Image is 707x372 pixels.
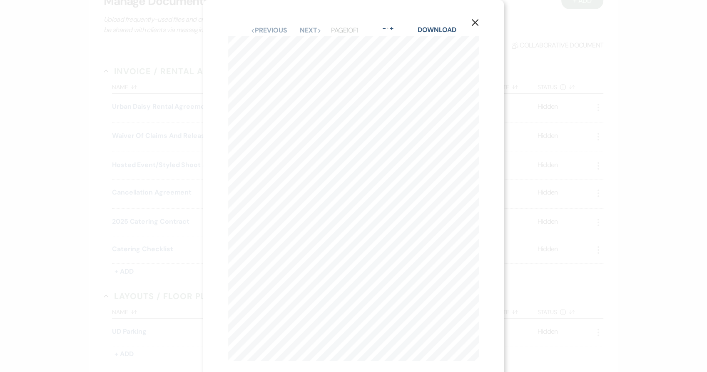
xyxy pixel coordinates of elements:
button: - [381,25,387,32]
p: Page 1 of 1 [331,25,358,36]
button: + [388,25,395,32]
a: Download [417,25,456,34]
button: Next [300,27,321,34]
button: Previous [251,27,287,34]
